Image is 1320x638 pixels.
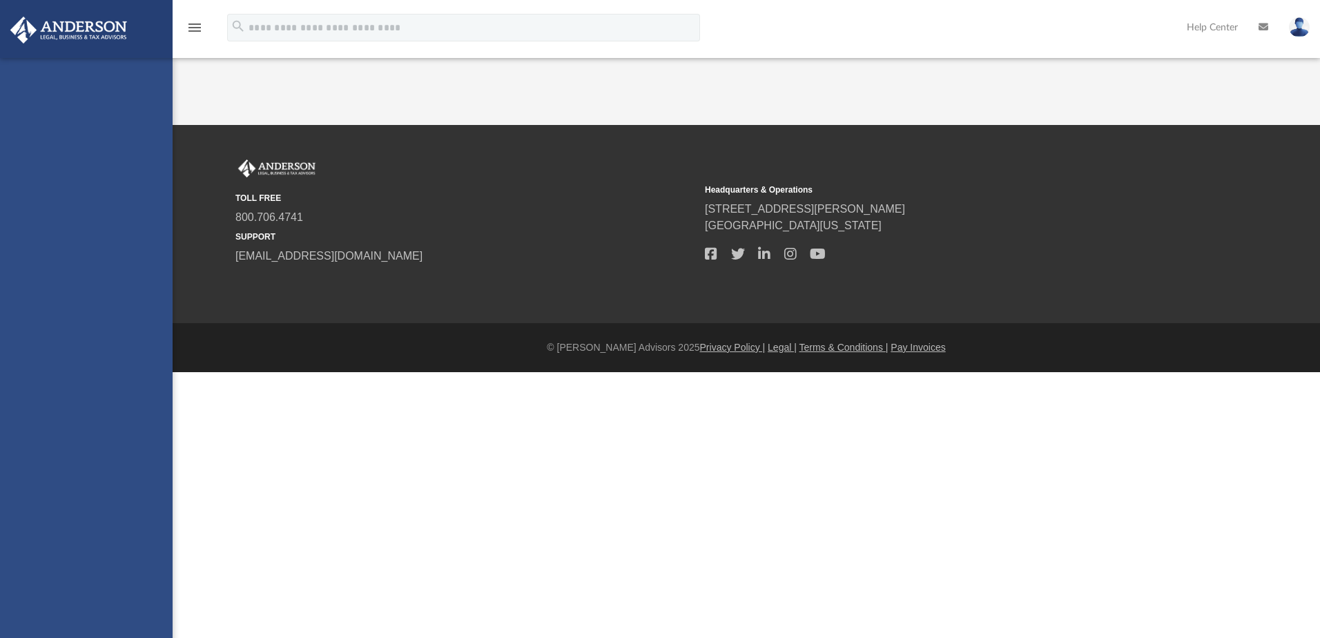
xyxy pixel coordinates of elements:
img: Anderson Advisors Platinum Portal [6,17,131,43]
a: Pay Invoices [891,342,945,353]
small: SUPPORT [235,231,695,243]
a: [STREET_ADDRESS][PERSON_NAME] [705,203,905,215]
a: Legal | [768,342,797,353]
i: menu [186,19,203,36]
small: TOLL FREE [235,192,695,204]
small: Headquarters & Operations [705,184,1165,196]
i: search [231,19,246,34]
a: Privacy Policy | [700,342,766,353]
a: 800.706.4741 [235,211,303,223]
img: Anderson Advisors Platinum Portal [235,159,318,177]
a: [GEOGRAPHIC_DATA][US_STATE] [705,220,882,231]
img: User Pic [1289,17,1310,37]
a: Terms & Conditions | [799,342,889,353]
a: menu [186,26,203,36]
div: © [PERSON_NAME] Advisors 2025 [173,340,1320,355]
a: [EMAIL_ADDRESS][DOMAIN_NAME] [235,250,423,262]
